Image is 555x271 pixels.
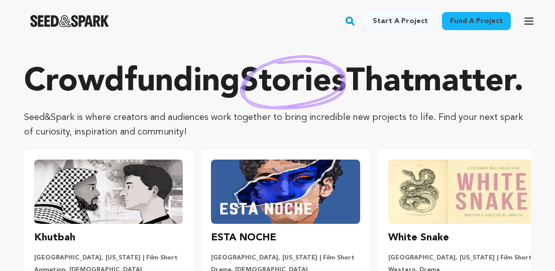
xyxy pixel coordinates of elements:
img: ESTA NOCHE image [211,160,360,224]
h3: Khutbah [34,230,75,246]
a: Start a project [365,12,436,30]
img: White Snake image [388,160,537,224]
img: Khutbah image [34,160,183,224]
img: Seed&Spark Logo Dark Mode [30,15,109,27]
p: [GEOGRAPHIC_DATA], [US_STATE] | Film Short [34,254,183,262]
p: Seed&Spark is where creators and audiences work together to bring incredible new projects to life... [24,110,531,140]
p: [GEOGRAPHIC_DATA], [US_STATE] | Film Short [388,254,537,262]
a: Fund a project [442,12,511,30]
img: hand sketched image [240,55,346,110]
h3: White Snake [388,230,449,246]
p: [GEOGRAPHIC_DATA], [US_STATE] | Film Short [211,254,360,262]
a: Seed&Spark Homepage [30,15,109,27]
span: matter [414,66,514,98]
h3: ESTA NOCHE [211,230,276,246]
p: Crowdfunding that . [24,62,531,102]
